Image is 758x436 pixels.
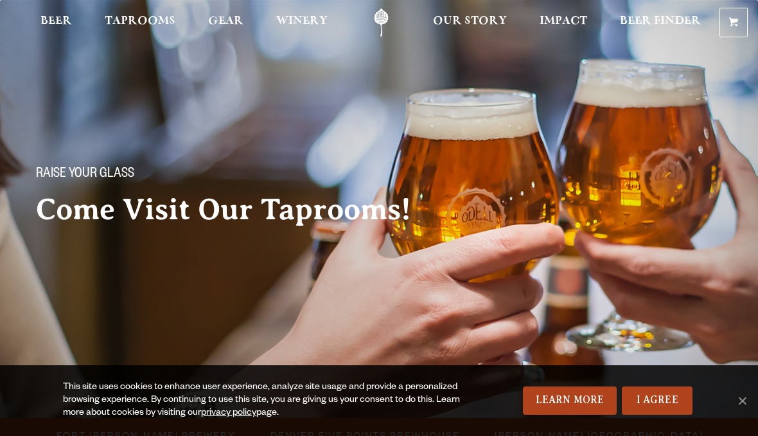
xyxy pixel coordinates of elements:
a: Our Story [425,8,515,37]
a: Winery [268,8,336,37]
span: Gear [208,16,243,26]
a: Impact [531,8,595,37]
a: Gear [200,8,252,37]
a: Taprooms [96,8,184,37]
h2: Come Visit Our Taprooms! [36,194,437,226]
span: Winery [276,16,328,26]
div: This site uses cookies to enhance user experience, analyze site usage and provide a personalized ... [63,381,479,420]
span: Our Story [433,16,507,26]
span: Taprooms [105,16,175,26]
span: Impact [540,16,587,26]
a: Odell Home [357,8,405,37]
a: I Agree [622,386,692,415]
span: Beer Finder [620,16,701,26]
a: Learn More [523,386,617,415]
span: Beer [40,16,72,26]
span: Raise your glass [36,167,134,183]
span: No [736,394,748,407]
a: privacy policy [201,408,256,419]
a: Beer [32,8,80,37]
a: Beer Finder [612,8,709,37]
